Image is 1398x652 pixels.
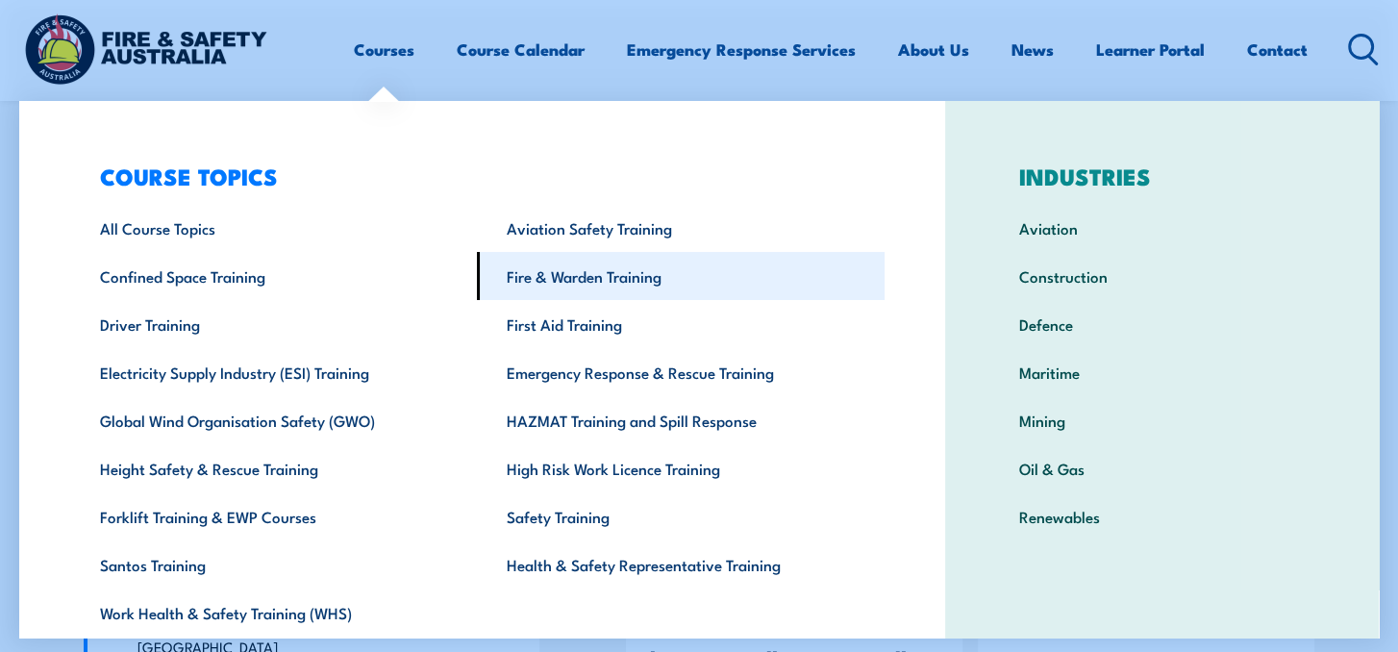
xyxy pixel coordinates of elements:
[1096,24,1205,75] a: Learner Portal
[70,204,477,252] a: All Course Topics
[70,348,477,396] a: Electricity Supply Industry (ESI) Training
[989,396,1335,444] a: Mining
[477,444,884,492] a: High Risk Work Licence Training
[898,24,969,75] a: About Us
[70,444,477,492] a: Height Safety & Rescue Training
[989,300,1335,348] a: Defence
[477,204,884,252] a: Aviation Safety Training
[70,252,477,300] a: Confined Space Training
[457,24,585,75] a: Course Calendar
[989,348,1335,396] a: Maritime
[70,492,477,540] a: Forklift Training & EWP Courses
[354,24,414,75] a: Courses
[70,540,477,589] a: Santos Training
[989,444,1335,492] a: Oil & Gas
[477,540,884,589] a: Health & Safety Representative Training
[989,204,1335,252] a: Aviation
[70,300,477,348] a: Driver Training
[1011,24,1054,75] a: News
[627,24,856,75] a: Emergency Response Services
[1247,24,1308,75] a: Contact
[477,396,884,444] a: HAZMAT Training and Spill Response
[477,348,884,396] a: Emergency Response & Rescue Training
[70,589,477,637] a: Work Health & Safety Training (WHS)
[989,163,1335,189] h3: INDUSTRIES
[70,396,477,444] a: Global Wind Organisation Safety (GWO)
[70,163,885,189] h3: COURSE TOPICS
[477,492,884,540] a: Safety Training
[477,252,884,300] a: Fire & Warden Training
[989,252,1335,300] a: Construction
[477,300,884,348] a: First Aid Training
[989,492,1335,540] a: Renewables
